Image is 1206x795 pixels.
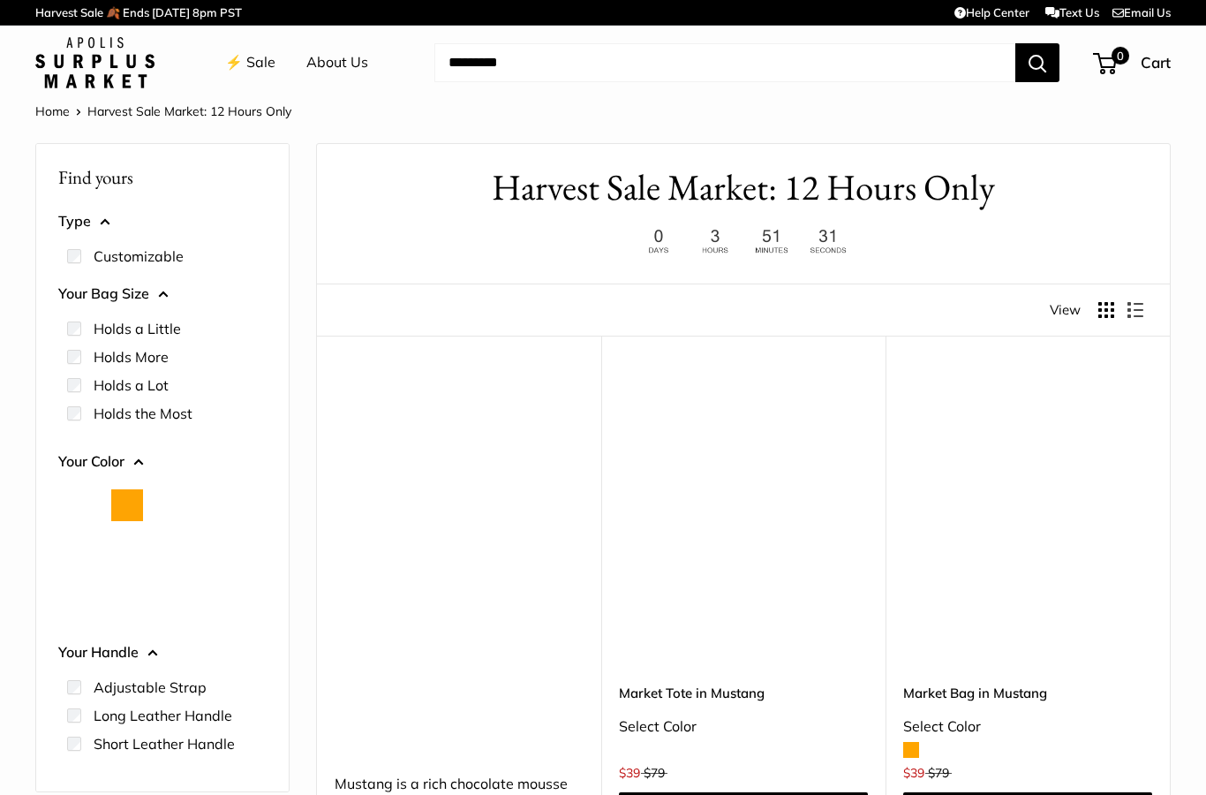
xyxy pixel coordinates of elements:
[1015,43,1059,82] button: Search
[1050,298,1081,322] span: View
[306,49,368,76] a: About Us
[35,100,291,123] nav: Breadcrumb
[94,403,192,424] label: Holds the Most
[903,765,924,781] span: $39
[62,489,94,521] button: Natural
[35,37,155,88] img: Apolis: Surplus Market
[928,765,949,781] span: $79
[94,246,184,267] label: Customizable
[1095,49,1171,77] a: 0 Cart
[903,683,1152,703] a: Market Bag in Mustang
[1045,5,1099,19] a: Text Us
[619,765,640,781] span: $39
[1141,53,1171,72] span: Cart
[1127,302,1143,318] button: Display products as list
[1112,5,1171,19] a: Email Us
[1112,47,1129,64] span: 0
[111,581,143,613] button: Palm Leaf
[434,43,1015,82] input: Search...
[619,380,868,629] a: Market Tote in MustangMarket Tote in Mustang
[62,581,94,613] button: Mustang
[58,281,267,307] button: Your Bag Size
[94,677,207,698] label: Adjustable Strap
[210,535,242,567] button: Mint Sorbet
[58,160,267,194] p: Find yours
[94,346,169,367] label: Holds More
[633,224,854,259] img: 12 hours only. Ends at 8pm
[94,318,181,339] label: Holds a Little
[644,765,665,781] span: $79
[619,714,868,740] div: Select Color
[343,162,1143,214] h1: Harvest Sale Market: 12 Hours Only
[210,489,242,521] button: Chenille Window Brick
[111,489,143,521] button: Orange
[1098,302,1114,318] button: Display products as grid
[954,5,1029,19] a: Help Center
[161,581,192,613] button: Taupe
[619,683,868,703] a: Market Tote in Mustang
[94,705,232,726] label: Long Leather Handle
[94,375,169,396] label: Holds a Lot
[161,535,192,567] button: Daisy
[58,208,267,235] button: Type
[903,714,1152,740] div: Select Color
[58,449,267,475] button: Your Color
[161,489,192,521] button: Court Green
[62,535,94,567] button: Chenille Window Sage
[87,103,291,119] span: Harvest Sale Market: 12 Hours Only
[903,380,1152,629] a: Market Bag in MustangMarket Bag in Mustang
[94,733,235,754] label: Short Leather Handle
[111,535,143,567] button: Cognac
[58,640,267,666] button: Your Handle
[225,49,275,76] a: ⚡️ Sale
[35,103,70,119] a: Home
